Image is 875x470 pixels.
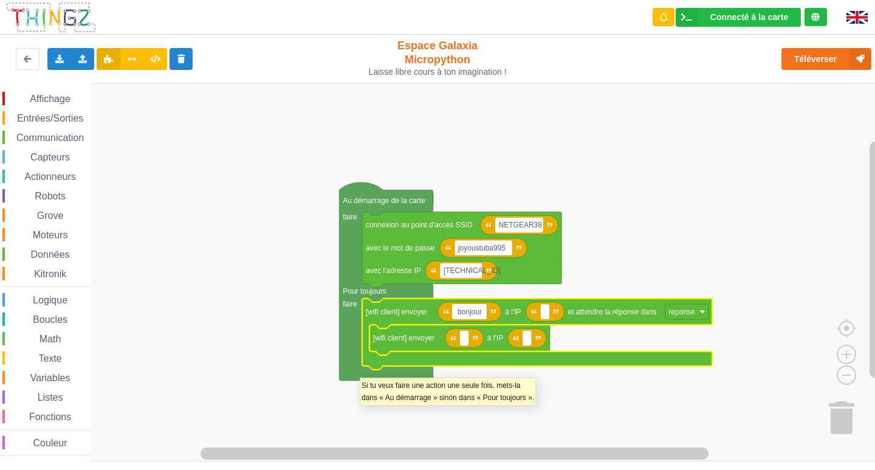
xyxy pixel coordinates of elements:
[362,379,534,392] div: Si tu veux faire une action une seule fois, mets-la
[27,412,73,422] span: Fonctions
[363,39,512,77] div: Espace Galaxia Micropython
[487,334,503,342] text: à l'IP
[343,213,357,221] text: faire
[505,308,521,316] text: à l'IP
[846,11,868,24] img: gb.png
[31,314,69,325] span: Boucles
[366,244,435,252] text: avec le mot de passe
[22,171,78,182] span: Actionneurs
[28,94,72,104] span: Affichage
[29,249,72,260] span: Données
[32,438,69,448] span: Couleur
[15,113,85,123] span: Entrées/Sorties
[668,308,695,316] text: reponse
[31,230,70,240] span: Moteurs
[444,266,500,275] text: [TECHNICAL_ID]
[363,67,512,77] div: Laisse libre cours à ton imagination !
[35,210,66,221] span: Grove
[373,334,434,342] text: [wifi client] envoyer
[362,392,534,404] div: dans « Au démarrage » sinon dans « Pour toujours ».
[499,221,543,229] text: NETGEAR38
[33,191,67,201] span: Robots
[5,1,97,33] img: thingz_logo.png
[676,8,801,27] div: Ta base fonctionne bien !
[29,373,72,383] span: Variables
[343,287,386,295] text: Pour toujours
[366,266,421,275] text: avec l'adresse IP
[568,308,656,316] text: et attendre la réponse dans
[15,133,86,143] span: Communication
[805,8,827,26] div: Tu es connecté au serveur de création de Thingz
[38,334,63,344] span: Math
[32,269,68,279] span: Kitronik
[36,353,63,364] span: Texte
[710,13,788,21] div: Connecté à la carte
[29,152,72,162] span: Capteurs
[343,196,425,205] text: Au démarrage de la carte
[781,48,871,70] button: Téléverser
[366,221,473,229] text: connexion au point d'accès SSID
[458,244,506,252] text: joyoustuba995
[366,308,427,316] text: [wifi client] envoyer
[36,392,65,403] span: Listes
[343,300,357,308] text: faire
[31,295,69,305] span: Logique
